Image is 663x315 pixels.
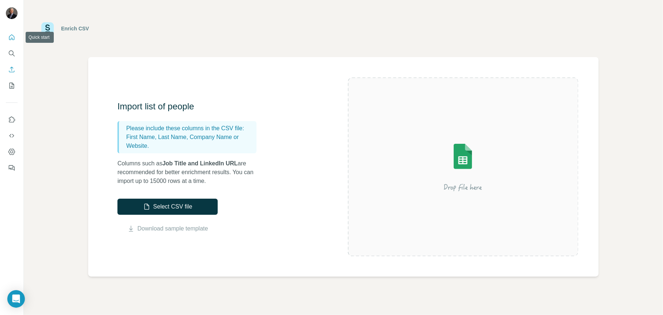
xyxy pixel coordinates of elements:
img: Avatar [6,7,18,19]
p: Columns such as are recommended for better enrichment results. You can import up to 15000 rows at... [117,159,264,185]
div: Open Intercom Messenger [7,290,25,308]
div: Enrich CSV [61,25,89,32]
button: My lists [6,79,18,92]
button: Use Surfe API [6,129,18,142]
h3: Import list of people [117,101,264,112]
button: Download sample template [117,224,218,233]
a: Download sample template [138,224,208,233]
button: Search [6,47,18,60]
button: Select CSV file [117,199,218,215]
button: Feedback [6,161,18,175]
p: First Name, Last Name, Company Name or Website. [126,133,254,150]
img: Surfe Illustration - Drop file here or select below [397,123,529,211]
button: Dashboard [6,145,18,158]
button: Enrich CSV [6,63,18,76]
p: Please include these columns in the CSV file: [126,124,254,133]
button: Use Surfe on LinkedIn [6,113,18,126]
span: Job Title and LinkedIn URL [162,160,238,166]
img: Surfe Logo [41,22,54,35]
button: Quick start [6,31,18,44]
